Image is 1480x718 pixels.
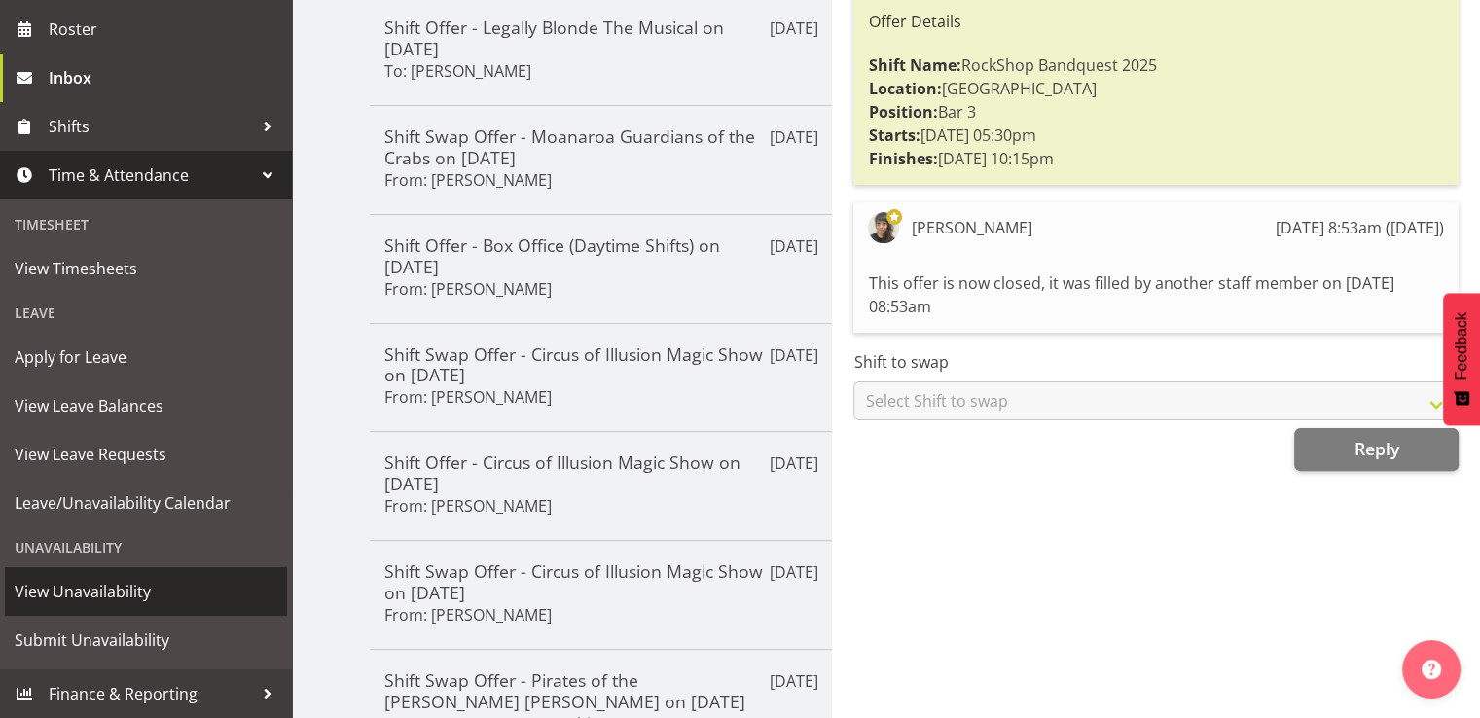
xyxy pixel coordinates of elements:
a: View Leave Requests [5,430,287,479]
h6: From: [PERSON_NAME] [384,170,552,190]
span: Submit Unavailability [15,626,277,655]
span: View Leave Requests [15,440,277,469]
strong: Shift Name: [868,54,960,76]
button: Feedback - Show survey [1443,293,1480,425]
a: Leave/Unavailability Calendar [5,479,287,527]
span: Apply for Leave [15,342,277,372]
p: [DATE] [769,560,817,584]
a: View Timesheets [5,244,287,293]
span: View Leave Balances [15,391,277,420]
strong: Finishes: [868,148,937,169]
label: Shift to swap [853,350,1459,374]
h5: Shift Offer - Circus of Illusion Magic Show on [DATE] [384,451,817,494]
p: [DATE] [769,126,817,149]
strong: Location: [868,78,941,99]
span: Reply [1354,437,1398,460]
a: Submit Unavailability [5,616,287,664]
strong: Position: [868,101,937,123]
h6: From: [PERSON_NAME] [384,496,552,516]
h6: To: [PERSON_NAME] [384,61,531,81]
img: help-xxl-2.png [1422,660,1441,679]
span: Feedback [1453,312,1470,380]
span: Inbox [49,63,282,92]
a: Apply for Leave [5,333,287,381]
div: [DATE] 8:53am ([DATE]) [1276,216,1444,239]
div: [PERSON_NAME] [911,216,1031,239]
p: [DATE] [769,17,817,40]
span: Shifts [49,112,253,141]
p: [DATE] [769,234,817,258]
p: [DATE] [769,343,817,367]
h5: Shift Offer - Box Office (Daytime Shifts) on [DATE] [384,234,817,277]
h6: From: [PERSON_NAME] [384,387,552,407]
h5: Shift Swap Offer - Pirates of the [PERSON_NAME] [PERSON_NAME] on [DATE] [384,669,817,712]
h6: From: [PERSON_NAME] [384,279,552,299]
div: This offer is now closed, it was filled by another staff member on [DATE] 08:53am [868,267,1444,323]
a: View Unavailability [5,567,287,616]
div: Leave [5,293,287,333]
h6: From: [PERSON_NAME] [384,605,552,625]
h6: Offer Details [868,13,1444,30]
h5: Shift Offer - Legally Blonde The Musical on [DATE] [384,17,817,59]
span: Time & Attendance [49,161,253,190]
h5: Shift Swap Offer - Moanaroa Guardians of the Crabs on [DATE] [384,126,817,168]
span: Finance & Reporting [49,679,253,708]
p: [DATE] [769,669,817,693]
img: dominique-voglerb999deed7b2aa43f4fc17e5c3eb05113.png [868,212,899,243]
span: Roster [49,15,282,44]
button: Reply [1294,428,1459,471]
h5: Shift Swap Offer - Circus of Illusion Magic Show on [DATE] [384,343,817,386]
a: View Leave Balances [5,381,287,430]
p: [DATE] [769,451,817,475]
div: Unavailability [5,527,287,567]
span: View Unavailability [15,577,277,606]
strong: Starts: [868,125,920,146]
span: View Timesheets [15,254,277,283]
span: Leave/Unavailability Calendar [15,488,277,518]
div: Timesheet [5,204,287,244]
h5: Shift Swap Offer - Circus of Illusion Magic Show on [DATE] [384,560,817,603]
